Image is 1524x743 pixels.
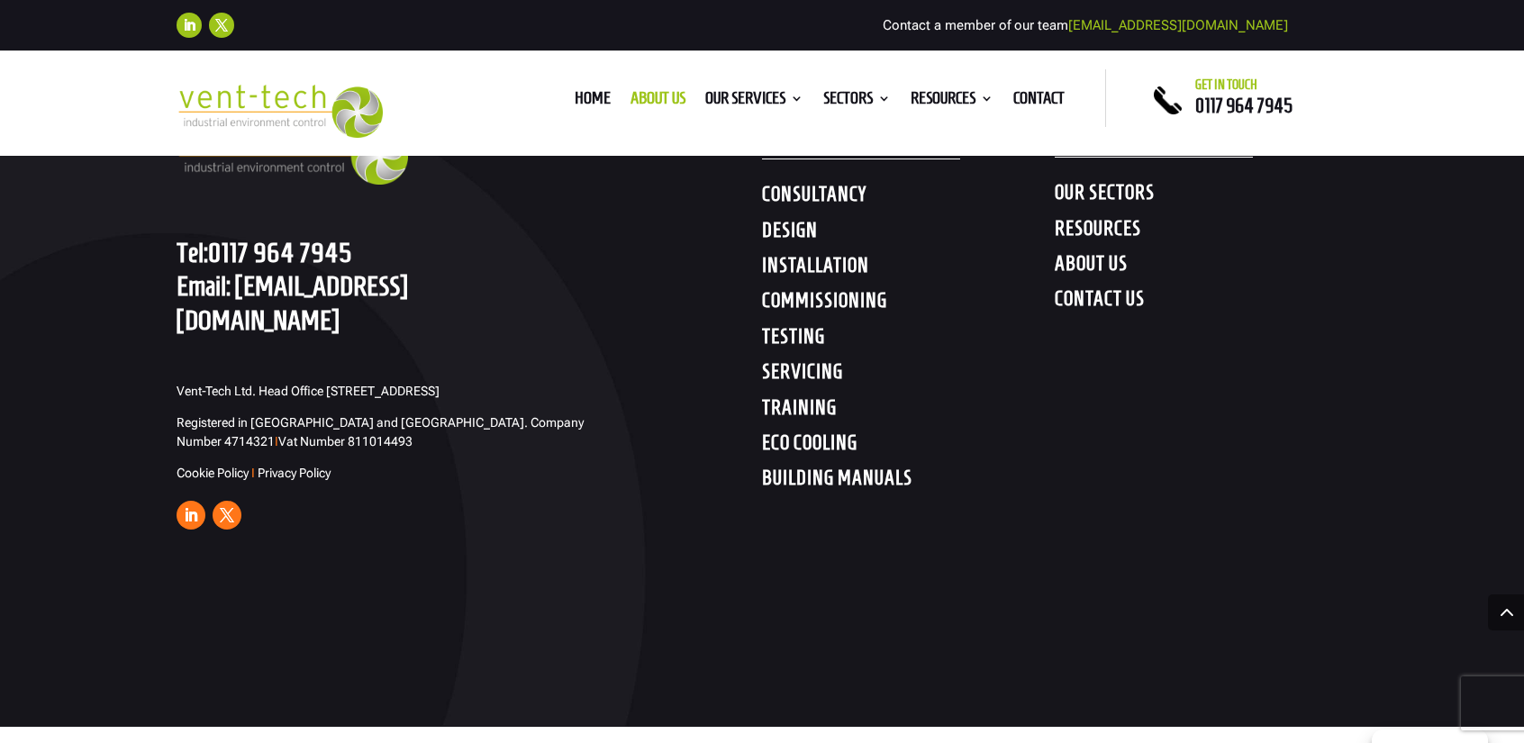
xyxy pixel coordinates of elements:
h4: CONSULTANCY [762,182,1055,214]
h4: RESOURCES [1055,216,1347,249]
h4: INSTALLATION [762,253,1055,285]
h4: TESTING [762,324,1055,357]
a: Follow on LinkedIn [177,501,205,530]
h4: COMMISSIONING [762,288,1055,321]
h4: SERVICING [762,359,1055,392]
h4: DESIGN [762,218,1055,250]
a: Tel:0117 964 7945 [177,237,352,267]
span: Vent-Tech Ltd. Head Office [STREET_ADDRESS] [177,384,440,398]
span: Contact a member of our team [883,17,1288,33]
span: I [251,466,255,480]
img: 2023-09-27T08_35_16.549ZVENT-TECH---Clear-background [177,85,383,138]
h4: ABOUT US [1055,251,1347,284]
h4: CONTACT US [1055,286,1347,319]
a: Follow on X [209,13,234,38]
a: 0117 964 7945 [1195,95,1293,116]
a: [EMAIL_ADDRESS][DOMAIN_NAME] [1068,17,1288,33]
a: Cookie Policy [177,466,249,480]
h4: ECO COOLING [762,430,1055,463]
a: Follow on LinkedIn [177,13,202,38]
h4: OUR SECTORS [1055,180,1347,213]
span: Tel: [177,237,208,267]
a: About us [630,92,685,112]
span: I [275,434,278,449]
a: Privacy Policy [258,466,331,480]
span: Get in touch [1195,77,1257,92]
a: [EMAIL_ADDRESS][DOMAIN_NAME] [177,270,408,334]
a: Contact [1013,92,1065,112]
a: Resources [911,92,993,112]
a: Our Services [705,92,803,112]
h4: TRAINING [762,395,1055,428]
span: Registered in [GEOGRAPHIC_DATA] and [GEOGRAPHIC_DATA]. Company Number 4714321 Vat Number 811014493 [177,415,584,449]
a: Sectors [823,92,891,112]
h4: BUILDING MANUALS [762,466,1055,498]
span: Email: [177,270,231,301]
a: Follow on X [213,501,241,530]
a: Home [575,92,611,112]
